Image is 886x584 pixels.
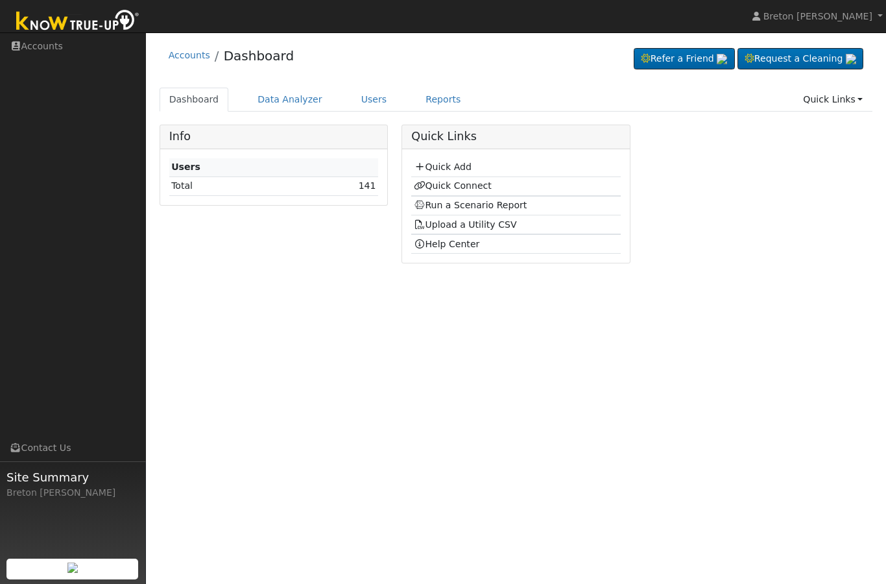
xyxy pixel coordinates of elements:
[793,88,872,112] a: Quick Links
[634,48,735,70] a: Refer a Friend
[10,7,146,36] img: Know True-Up
[67,563,78,573] img: retrieve
[416,88,470,112] a: Reports
[6,468,139,486] span: Site Summary
[248,88,332,112] a: Data Analyzer
[737,48,863,70] a: Request a Cleaning
[717,54,727,64] img: retrieve
[169,50,210,60] a: Accounts
[224,48,294,64] a: Dashboard
[160,88,229,112] a: Dashboard
[763,11,872,21] span: Breton [PERSON_NAME]
[352,88,397,112] a: Users
[846,54,856,64] img: retrieve
[6,486,139,500] div: Breton [PERSON_NAME]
